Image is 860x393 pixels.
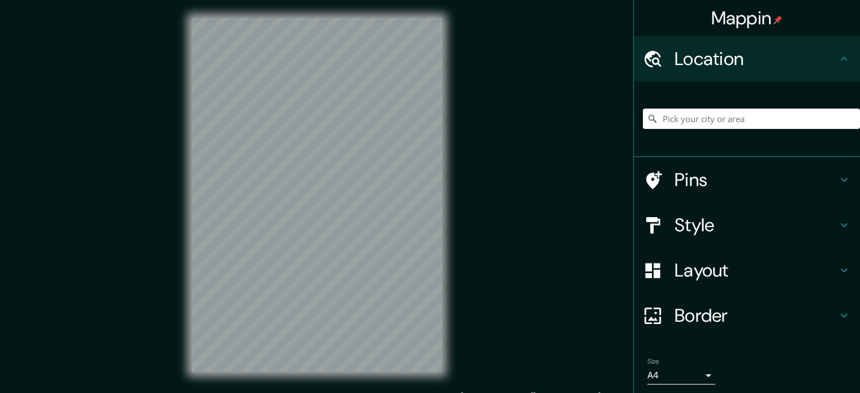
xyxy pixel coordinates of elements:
[711,7,783,29] h4: Mappin
[647,357,659,366] label: Size
[643,109,860,129] input: Pick your city or area
[634,202,860,248] div: Style
[634,157,860,202] div: Pins
[675,259,837,282] h4: Layout
[675,169,837,191] h4: Pins
[192,18,442,372] canvas: Map
[675,47,837,70] h4: Location
[634,293,860,338] div: Border
[634,36,860,81] div: Location
[675,304,837,327] h4: Border
[634,248,860,293] div: Layout
[647,366,715,385] div: A4
[773,15,783,24] img: pin-icon.png
[675,214,837,236] h4: Style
